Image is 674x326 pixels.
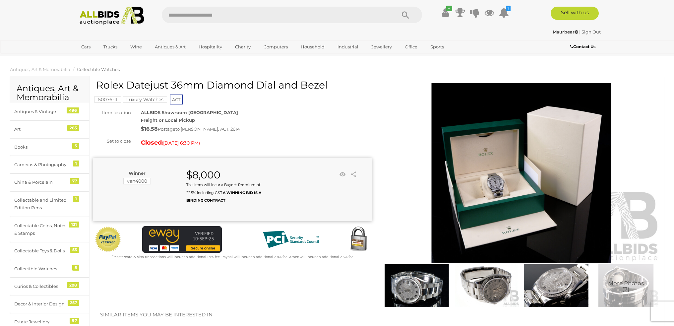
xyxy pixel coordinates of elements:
[68,300,79,306] div: 257
[14,283,69,290] div: Curios & Collectibles
[10,173,89,191] a: China & Porcelain 77
[67,125,79,131] div: 283
[337,169,347,179] li: Watch this item
[14,108,69,115] div: Antiques & Vintage
[231,41,255,52] a: Charity
[142,226,222,253] img: eWAY Payment Gateway
[14,222,69,237] div: Collectable Coins, Notes & Stamps
[123,96,167,103] mark: Luxury Watches
[70,318,79,324] div: 97
[499,7,509,19] a: 1
[77,52,133,63] a: [GEOGRAPHIC_DATA]
[10,295,89,313] a: Decor & Interior Design 257
[553,29,579,34] a: Maurbear
[72,143,79,149] div: 5
[151,41,190,52] a: Antiques & Art
[553,29,578,34] strong: Maurbear
[186,190,261,203] b: A WINNING BID IS A BINDING CONTRACT
[100,312,653,318] h2: Similar items you may be interested in
[14,143,69,151] div: Books
[296,41,329,52] a: Household
[129,170,146,176] b: Winner
[73,196,79,202] div: 1
[506,6,511,11] i: 1
[99,41,122,52] a: Trucks
[426,41,448,52] a: Sports
[14,178,69,186] div: China & Porcelain
[400,41,422,52] a: Office
[77,41,95,52] a: Cars
[141,117,195,123] strong: Freight or Local Pickup
[70,178,79,184] div: 77
[96,80,370,91] h1: Rolex Datejust 36mm Diamond Dial and Bezel
[141,124,372,134] div: Postage
[10,242,89,260] a: Collectable Toys & Dolls 53
[123,178,151,184] mark: van4000
[163,140,199,146] span: [DATE] 6:30 PM
[14,125,69,133] div: Art
[88,109,136,116] div: Item location
[345,226,372,253] img: Secured by Rapid SSL
[14,247,69,255] div: Collectable Toys & Dolls
[10,120,89,138] a: Art 283
[10,278,89,295] a: Curios & Collectibles 208
[14,318,69,326] div: Estate Jewellery
[170,95,183,104] span: ACT
[14,161,69,168] div: Cameras & Photography
[141,139,162,146] strong: Closed
[141,126,158,132] strong: $16.58
[259,41,292,52] a: Computers
[570,43,597,50] a: Contact Us
[94,97,121,102] a: 50076-11
[88,137,136,145] div: Set to close
[523,264,589,307] img: Rolex Datejust 36mm Diamond Dial and Bezel
[441,7,451,19] a: ✔
[582,29,601,34] a: Sign Out
[10,103,89,120] a: Antiques & Vintage 496
[77,67,120,72] a: Collectible Watches
[10,138,89,156] a: Books 5
[579,29,581,34] span: |
[70,247,79,253] div: 53
[10,217,89,242] a: Collectable Coins, Notes & Stamps 131
[389,7,422,23] button: Search
[384,264,450,307] img: Rolex Datejust 36mm Diamond Dial and Bezel
[382,83,661,263] img: Rolex Datejust 36mm Diamond Dial and Bezel
[76,7,148,25] img: Allbids.com.au
[10,156,89,173] a: Cameras & Photography 1
[186,169,220,181] strong: $8,000
[17,84,83,102] h2: Antiques, Art & Memorabilia
[126,41,146,52] a: Wine
[123,97,167,102] a: Luxury Watches
[10,260,89,278] a: Collectible Watches 5
[194,41,226,52] a: Hospitality
[453,264,520,307] img: Rolex Datejust 36mm Diamond Dial and Bezel
[186,182,261,203] small: This Item will incur a Buyer's Premium of 22.5% including GST.
[67,282,79,288] div: 208
[446,6,452,11] i: ✔
[72,265,79,271] div: 5
[141,110,238,115] strong: ALLBIDS Showroom [GEOGRAPHIC_DATA]
[69,222,79,228] div: 131
[593,264,659,307] a: More Photos(7)
[333,41,363,52] a: Industrial
[551,7,599,20] a: Sell with us
[593,264,659,307] img: Rolex Datejust 36mm Diamond Dial and Bezel
[67,107,79,113] div: 496
[14,300,69,308] div: Decor & Interior Design
[94,96,121,103] mark: 50076-11
[608,280,644,293] span: More Photos (7)
[175,126,240,132] span: to [PERSON_NAME], ACT, 2614
[367,41,396,52] a: Jewellery
[570,44,595,49] b: Contact Us
[162,140,200,146] span: ( )
[14,265,69,273] div: Collectible Watches
[94,226,122,253] img: Official PayPal Seal
[73,161,79,166] div: 1
[10,67,70,72] a: Antiques, Art & Memorabilia
[258,226,324,253] img: PCI DSS compliant
[10,191,89,217] a: Collectable and Limited Edition Pens 1
[112,255,354,259] small: Mastercard & Visa transactions will incur an additional 1.9% fee. Paypal will incur an additional...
